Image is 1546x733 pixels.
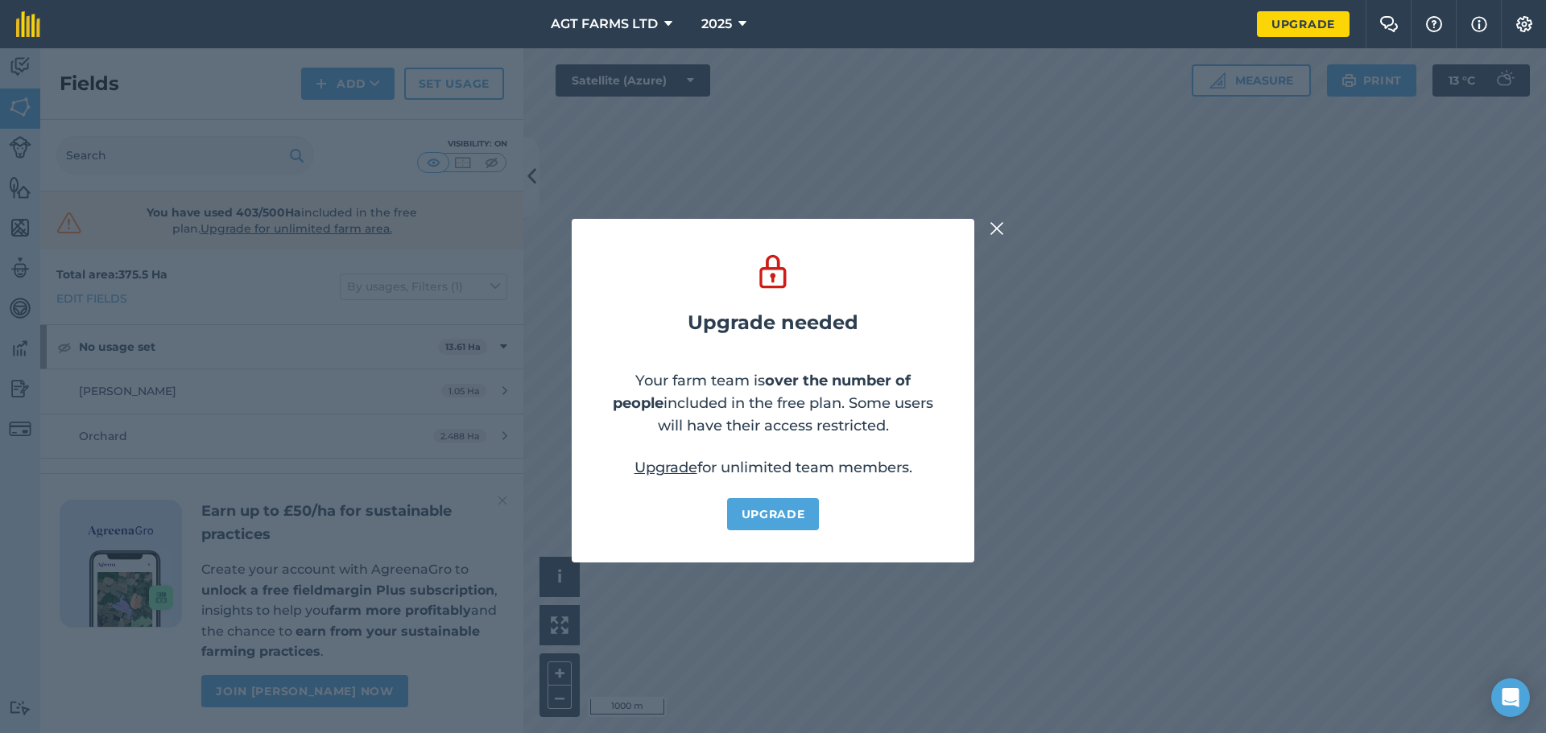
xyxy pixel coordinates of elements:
img: fieldmargin Logo [16,11,40,37]
img: A question mark icon [1424,16,1444,32]
a: Upgrade [727,498,820,530]
img: Two speech bubbles overlapping with the left bubble in the forefront [1379,16,1399,32]
a: Upgrade [635,459,697,476]
h2: Upgrade needed [688,311,858,334]
div: Open Intercom Messenger [1491,678,1530,717]
img: A cog icon [1515,16,1534,32]
img: svg+xml;base64,PHN2ZyB4bWxucz0iaHR0cDovL3d3dy53My5vcmcvMjAwMC9zdmciIHdpZHRoPSIyMiIgaGVpZ2h0PSIzMC... [990,219,1004,238]
span: 2025 [701,14,732,34]
a: Upgrade [1257,11,1350,37]
p: Your farm team is included in the free plan. Some users will have their access restricted. [604,369,942,437]
img: svg+xml;base64,PHN2ZyB4bWxucz0iaHR0cDovL3d3dy53My5vcmcvMjAwMC9zdmciIHdpZHRoPSIxNyIgaGVpZ2h0PSIxNy... [1471,14,1487,34]
p: for unlimited team members. [635,456,912,479]
span: AGT FARMS LTD [551,14,658,34]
